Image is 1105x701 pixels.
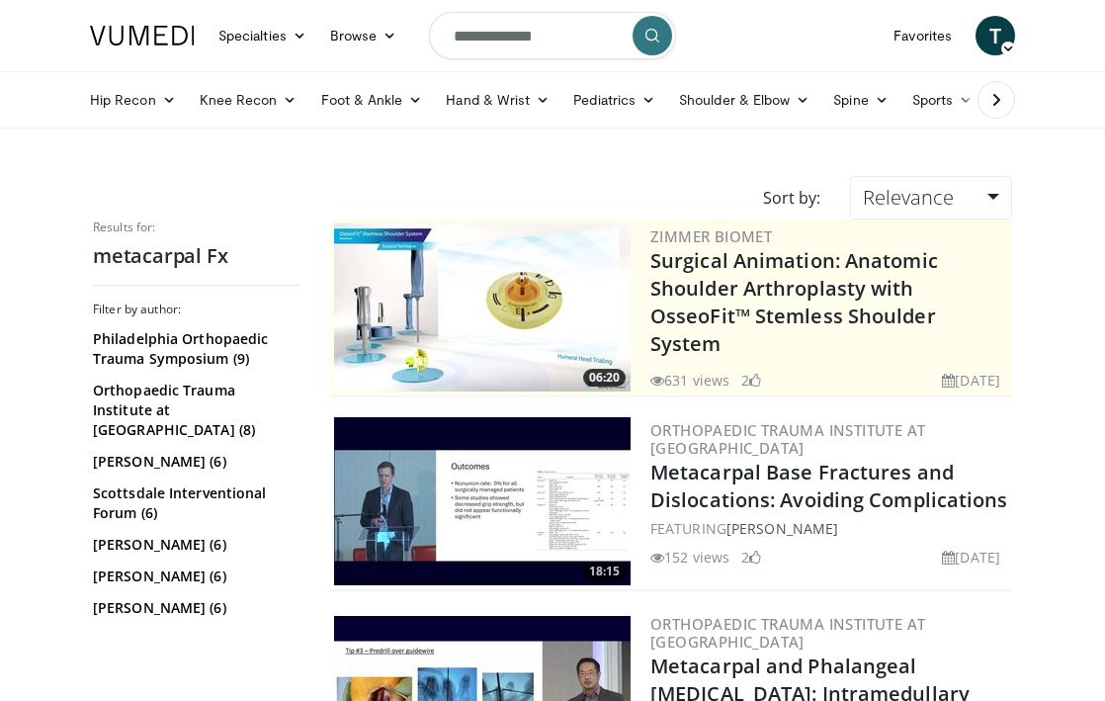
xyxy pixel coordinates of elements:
a: Favorites [882,16,964,55]
a: Shoulder & Elbow [667,80,821,120]
li: [DATE] [942,370,1000,391]
a: Knee Recon [188,80,309,120]
a: Hand & Wrist [434,80,561,120]
li: [DATE] [942,547,1000,568]
a: Browse [318,16,409,55]
a: Metacarpal Base Fractures and Dislocations: Avoiding Complications [650,459,1008,513]
a: Foot & Ankle [309,80,435,120]
span: 06:20 [583,369,626,387]
a: Hip Recon [78,80,188,120]
li: 631 views [650,370,729,391]
a: Philadelphia Orthopaedic Trauma Symposium (9) [93,329,296,369]
a: Orthopaedic Trauma Institute at [GEOGRAPHIC_DATA] (8) [93,381,296,440]
img: VuMedi Logo [90,26,195,45]
p: Results for: [93,219,300,235]
a: Specialties [207,16,318,55]
div: Sort by: [748,176,835,219]
a: Surgical Animation: Anatomic Shoulder Arthroplasty with OsseoFit™ Stemless Shoulder System [650,247,938,357]
img: 7edf8c0b-9ff0-4f21-b1a8-e83b9a96798a.300x170_q85_crop-smart_upscale.jpg [334,417,631,585]
a: Zimmer Biomet [650,226,772,246]
a: 06:20 [334,223,631,392]
h2: metacarpal Fx [93,243,300,269]
li: 2 [741,370,761,391]
a: [PERSON_NAME] (6) [93,452,296,472]
span: Relevance [863,184,954,211]
a: Relevance [850,176,1012,219]
li: 152 views [650,547,729,568]
a: [PERSON_NAME] (6) [93,567,296,586]
a: Spine [821,80,899,120]
a: [PERSON_NAME] [726,519,838,538]
a: [PERSON_NAME] (6) [93,535,296,555]
a: Sports [900,80,985,120]
a: 18:15 [334,417,631,585]
a: [PERSON_NAME] (6) [93,598,296,618]
h3: Filter by author: [93,302,300,317]
input: Search topics, interventions [429,12,676,59]
div: FEATURING [650,518,1008,539]
a: Orthopaedic Trauma Institute at [GEOGRAPHIC_DATA] [650,614,925,652]
a: Orthopaedic Trauma Institute at [GEOGRAPHIC_DATA] [650,420,925,458]
a: Pediatrics [561,80,667,120]
a: T [976,16,1015,55]
a: Scottsdale Interventional Forum (6) [93,483,296,523]
img: 84e7f812-2061-4fff-86f6-cdff29f66ef4.300x170_q85_crop-smart_upscale.jpg [334,223,631,392]
span: 18:15 [583,563,626,580]
li: 2 [741,547,761,568]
